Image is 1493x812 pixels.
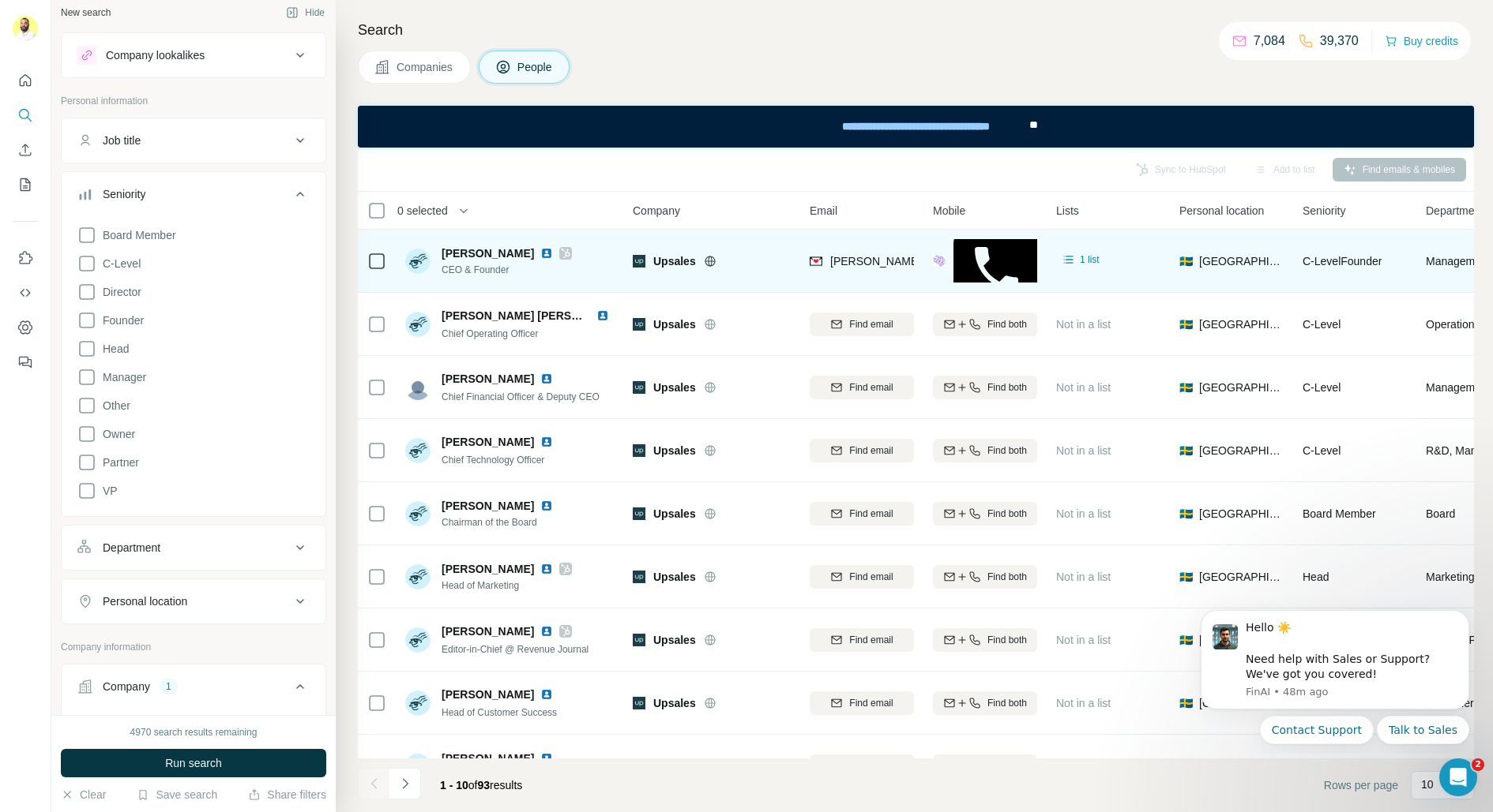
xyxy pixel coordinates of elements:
[96,312,144,328] span: Founder
[1056,634,1111,646] span: Not in a list
[1056,381,1111,394] span: Not in a list
[1199,316,1284,332] span: [GEOGRAPHIC_DATA]
[405,501,431,526] img: Avatar
[933,439,1037,462] button: Find both
[1472,758,1484,771] span: 2
[849,380,893,395] span: Find email
[1199,758,1284,774] span: [GEOGRAPHIC_DATA]
[810,565,914,589] button: Find email
[810,203,837,219] span: Email
[810,312,914,336] button: Find email
[633,203,680,219] span: Company
[653,443,696,458] span: Upsales
[442,750,534,766] span: [PERSON_NAME]
[62,529,325,567] button: Department
[248,787,326,803] button: Share filters
[405,375,431,400] img: Avatar
[1199,443,1284,458] span: [GEOGRAPHIC_DATA]
[987,317,1027,331] span: Find both
[1303,381,1341,394] span: C-Level
[1303,444,1341,457] span: C-Level
[1179,569,1193,585] span: 🇸🇪
[540,688,553,701] img: LinkedIn logo
[440,779,468,791] span: 1 - 10
[933,203,965,219] span: Mobile
[1426,506,1455,522] span: Board
[442,707,557,718] span: Head of Customer Success
[442,578,572,593] span: Head of Marketing
[96,426,135,442] span: Owner
[96,227,176,243] span: Board Member
[13,348,38,376] button: Feedback
[106,47,205,63] div: Company lookalikes
[13,16,38,41] img: Avatar
[442,391,600,402] span: Chief Financial Officer & Deputy CEO
[61,640,326,654] p: Company information
[933,312,1037,336] button: Find both
[849,696,893,710] span: Find email
[103,593,187,609] div: Personal location
[405,564,431,589] img: Avatar
[96,284,141,300] span: Director
[1179,758,1193,774] span: 🇸🇪
[405,249,431,274] img: Avatar
[96,398,130,413] span: Other
[1056,507,1111,520] span: Not in a list
[1056,697,1111,709] span: Not in a list
[540,436,553,448] img: LinkedIn logo
[933,209,946,312] img: provider people-data-labs logo
[653,695,696,711] span: Upsales
[275,1,336,24] button: Hide
[77,712,310,732] div: Select a company name or website
[849,317,893,331] span: Find email
[96,455,139,470] span: Partner
[1179,506,1193,522] span: 🇸🇪
[478,779,491,791] span: 93
[633,255,645,268] img: Logo of Upsales
[810,754,914,778] button: Find email
[1421,776,1434,792] p: 10
[61,94,326,108] p: Personal information
[1426,203,1484,219] span: Department
[933,754,1037,778] button: Find both
[1199,380,1284,395] span: [GEOGRAPHIC_DATA]
[103,679,150,694] div: Company
[1439,758,1477,796] iframe: Intercom live chat
[633,507,645,520] img: Logo of Upsales
[596,309,609,322] img: LinkedIn logo
[540,372,553,385] img: LinkedIn logo
[830,255,1200,268] span: [PERSON_NAME][EMAIL_ADDRESS][PERSON_NAME][DOMAIN_NAME]
[933,691,1037,715] button: Find both
[405,627,431,653] img: Avatar
[1056,571,1111,583] span: Not in a list
[1179,203,1264,219] span: Personal location
[13,170,38,199] button: My lists
[810,502,914,526] button: Find email
[1199,253,1284,269] span: [GEOGRAPHIC_DATA]
[165,755,222,771] span: Run search
[633,444,645,457] img: Logo of Upsales
[540,752,553,765] img: LinkedIn logo
[1303,318,1341,331] span: C-Level
[633,318,645,331] img: Logo of Upsales
[810,376,914,399] button: Find email
[13,244,38,272] button: Use Surfe on LinkedIn
[442,434,534,450] span: [PERSON_NAME]
[62,175,325,219] button: Seniority
[1177,597,1493,754] iframe: Intercom notifications message
[96,369,146,385] span: Manager
[653,632,696,648] span: Upsales
[442,245,534,261] span: [PERSON_NAME]
[1320,32,1359,51] p: 39,370
[442,498,534,514] span: [PERSON_NAME]
[849,507,893,521] span: Find email
[540,563,553,575] img: LinkedIn logo
[849,570,893,584] span: Find email
[62,36,325,74] button: Company lookalikes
